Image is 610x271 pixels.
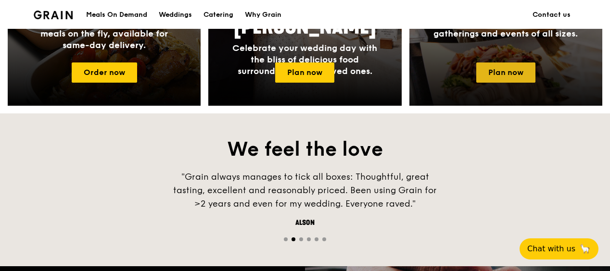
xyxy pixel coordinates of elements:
[161,170,449,210] div: "Grain always manages to tick all boxes: Thoughtful, great tasting, excellent and reasonably pric...
[579,243,591,255] span: 🦙
[198,0,239,29] a: Catering
[307,237,311,241] span: Go to slide 4
[203,0,233,29] div: Catering
[527,0,576,29] a: Contact us
[315,237,318,241] span: Go to slide 5
[245,0,281,29] div: Why Grain
[527,243,575,255] span: Chat with us
[476,62,535,83] a: Plan now
[292,237,295,241] span: Go to slide 2
[38,17,171,50] span: Enjoy wholesome and delicious meals on the fly, available for same-day delivery.
[232,43,377,76] span: Celebrate your wedding day with the bliss of delicious food surrounded by your loved ones.
[159,0,192,29] div: Weddings
[520,238,598,259] button: Chat with us🦙
[299,237,303,241] span: Go to slide 3
[322,237,326,241] span: Go to slide 6
[86,0,147,29] div: Meals On Demand
[161,218,449,228] div: Alson
[284,237,288,241] span: Go to slide 1
[153,0,198,29] a: Weddings
[34,11,73,19] img: Grain
[239,0,287,29] a: Why Grain
[72,62,137,83] a: Order now
[275,62,334,83] a: Plan now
